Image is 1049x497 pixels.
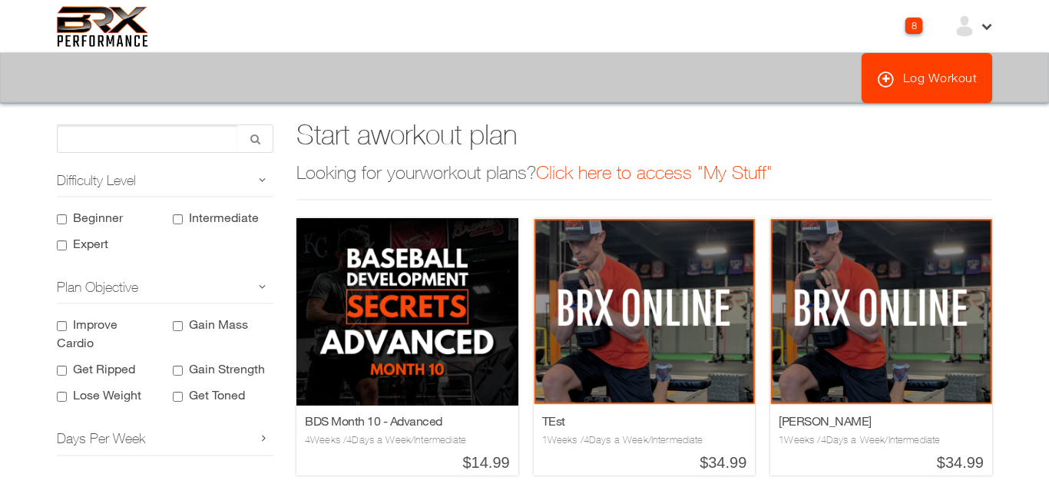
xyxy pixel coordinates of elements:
label: Get Ripped [73,361,135,376]
a: [PERSON_NAME] [779,413,872,428]
strong: $ 34.99 [779,451,984,472]
label: Beginner [73,210,123,224]
label: Gain Mass [189,316,248,331]
h3: 1 Weeks / 4 Days a Week / Intermediate [779,433,984,447]
div: 8 [905,18,922,34]
h2: Difficulty Level [57,164,273,197]
label: Intermediate [189,210,259,224]
label: Lose Weight [73,387,141,402]
img: Profile [770,218,992,406]
img: ex-default-user.svg [953,15,976,38]
a: Log Workout [862,53,993,103]
img: 6f7da32581c89ca25d665dc3aae533e4f14fe3ef_original.svg [57,6,148,47]
a: BDS Month 10 - Advanced [305,413,442,428]
label: Gain Strength [189,361,265,376]
img: Profile [534,218,756,406]
label: Improve Cardio [57,316,117,350]
h2: Days Per Week [57,422,273,456]
h2: Start a workout plan [296,124,992,145]
a: TEst [542,413,565,428]
h3: 1 Weeks / 4 Days a Week / Intermediate [542,433,747,447]
label: Get Toned [189,387,245,402]
a: Click here to access "My Stuff" [536,161,773,183]
label: Expert [73,236,108,250]
strong: $ 14.99 [305,451,510,472]
strong: $ 34.99 [542,451,747,472]
h2: Plan Objective [57,271,273,304]
h3: 4 Weeks / 4 Days a Week / Intermediate [305,433,510,447]
img: Profile [296,218,518,406]
h1: Looking for your workout plans ? [296,163,992,200]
